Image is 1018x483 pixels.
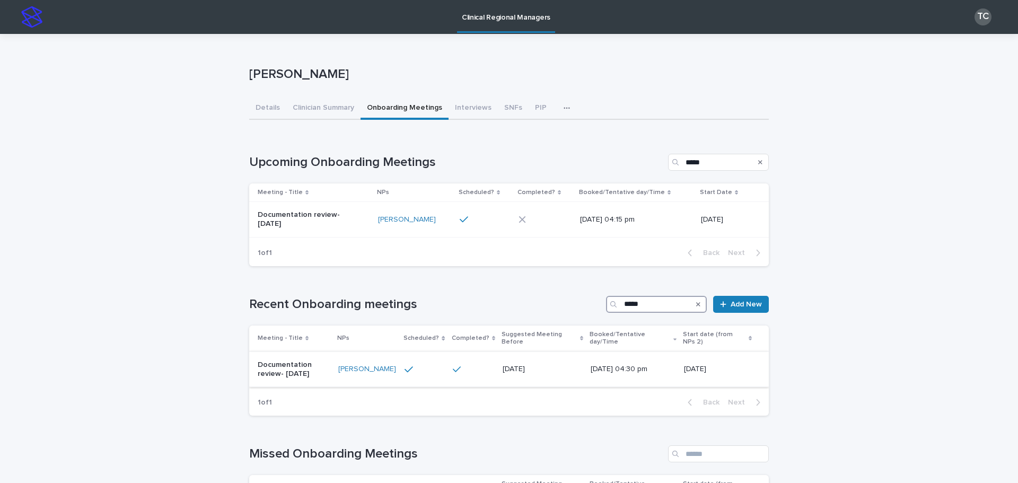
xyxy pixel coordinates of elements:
[684,365,752,374] p: [DATE]
[361,98,449,120] button: Onboarding Meetings
[590,329,671,348] p: Booked/Tentative day/Time
[249,297,602,312] h1: Recent Onboarding meetings
[580,215,669,224] p: [DATE] 04:15 pm
[338,365,396,374] a: [PERSON_NAME]
[452,332,489,344] p: Completed?
[258,361,330,379] p: Documentation review- [DATE]
[975,8,991,25] div: TC
[249,352,769,387] tr: Documentation review- [DATE][PERSON_NAME] [DATE][DATE] 04:30 pm[DATE]
[258,210,346,229] p: Documentation review- [DATE]
[249,155,664,170] h1: Upcoming Onboarding Meetings
[378,215,436,224] a: [PERSON_NAME]
[258,187,303,198] p: Meeting - Title
[403,332,439,344] p: Scheduled?
[591,365,666,374] p: [DATE] 04:30 pm
[529,98,553,120] button: PIP
[249,98,286,120] button: Details
[700,187,732,198] p: Start Date
[668,154,769,171] input: Search
[249,390,280,416] p: 1 of 1
[728,399,751,406] span: Next
[668,445,769,462] input: Search
[606,296,707,313] input: Search
[337,332,349,344] p: NPs
[249,240,280,266] p: 1 of 1
[713,296,769,313] a: Add New
[377,187,389,198] p: NPs
[697,249,719,257] span: Back
[724,248,769,258] button: Next
[701,215,752,224] p: [DATE]
[459,187,494,198] p: Scheduled?
[249,202,769,238] tr: Documentation review- [DATE][PERSON_NAME] [DATE] 04:15 pm[DATE]
[249,446,664,462] h1: Missed Onboarding Meetings
[498,98,529,120] button: SNFs
[258,332,303,344] p: Meeting - Title
[286,98,361,120] button: Clinician Summary
[679,398,724,407] button: Back
[731,301,762,308] span: Add New
[249,67,765,82] p: [PERSON_NAME]
[517,187,555,198] p: Completed?
[449,98,498,120] button: Interviews
[728,249,751,257] span: Next
[724,398,769,407] button: Next
[21,6,42,28] img: stacker-logo-s-only.png
[697,399,719,406] span: Back
[579,187,665,198] p: Booked/Tentative day/Time
[679,248,724,258] button: Back
[683,329,746,348] p: Start date (from NPs 2)
[503,365,578,374] p: [DATE]
[502,329,577,348] p: Suggested Meeting Before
